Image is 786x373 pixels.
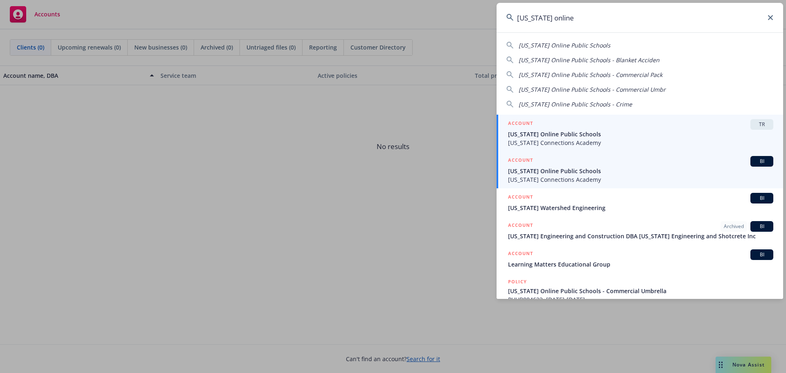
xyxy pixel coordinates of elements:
[508,156,533,166] h5: ACCOUNT
[519,100,632,108] span: [US_STATE] Online Public Schools - Crime
[508,193,533,203] h5: ACCOUNT
[724,223,744,230] span: Archived
[508,221,533,231] h5: ACCOUNT
[508,295,773,304] span: PHUB884633, [DATE]-[DATE]
[497,3,783,32] input: Search...
[754,194,770,202] span: BI
[508,167,773,175] span: [US_STATE] Online Public Schools
[519,71,662,79] span: [US_STATE] Online Public Schools - Commercial Pack
[519,86,666,93] span: [US_STATE] Online Public Schools - Commercial Umbr
[508,232,773,240] span: [US_STATE] Engineering and Construction DBA [US_STATE] Engineering and Shotcrete Inc
[497,151,783,188] a: ACCOUNTBI[US_STATE] Online Public Schools[US_STATE] Connections Academy
[508,260,773,269] span: Learning Matters Educational Group
[508,249,533,259] h5: ACCOUNT
[508,278,527,286] h5: POLICY
[519,56,660,64] span: [US_STATE] Online Public Schools - Blanket Acciden
[519,41,610,49] span: [US_STATE] Online Public Schools
[508,175,773,184] span: [US_STATE] Connections Academy
[508,287,773,295] span: [US_STATE] Online Public Schools - Commercial Umbrella
[497,245,783,273] a: ACCOUNTBILearning Matters Educational Group
[497,115,783,151] a: ACCOUNTTR[US_STATE] Online Public Schools[US_STATE] Connections Academy
[508,203,773,212] span: [US_STATE] Watershed Engineering
[754,121,770,128] span: TR
[508,138,773,147] span: [US_STATE] Connections Academy
[508,119,533,129] h5: ACCOUNT
[497,217,783,245] a: ACCOUNTArchivedBI[US_STATE] Engineering and Construction DBA [US_STATE] Engineering and Shotcrete...
[497,188,783,217] a: ACCOUNTBI[US_STATE] Watershed Engineering
[754,223,770,230] span: BI
[497,273,783,308] a: POLICY[US_STATE] Online Public Schools - Commercial UmbrellaPHUB884633, [DATE]-[DATE]
[754,158,770,165] span: BI
[508,130,773,138] span: [US_STATE] Online Public Schools
[754,251,770,258] span: BI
